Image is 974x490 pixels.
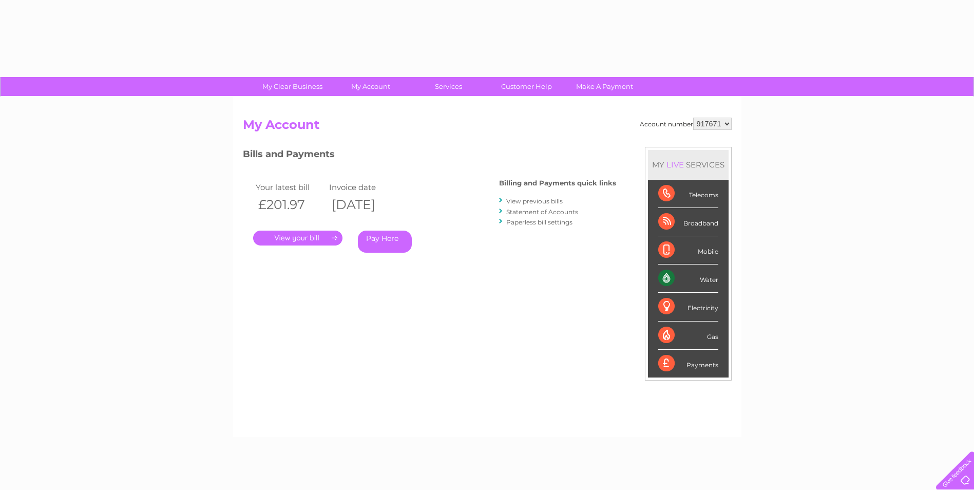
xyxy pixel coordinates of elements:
[327,180,400,194] td: Invoice date
[358,231,412,253] a: Pay Here
[658,350,718,378] div: Payments
[327,194,400,215] th: [DATE]
[658,208,718,236] div: Broadband
[243,147,616,165] h3: Bills and Payments
[253,231,342,246] a: .
[484,77,569,96] a: Customer Help
[648,150,729,179] div: MY SERVICES
[328,77,413,96] a: My Account
[658,293,718,321] div: Electricity
[506,218,572,226] a: Paperless bill settings
[506,197,563,205] a: View previous bills
[658,180,718,208] div: Telecoms
[243,118,732,137] h2: My Account
[406,77,491,96] a: Services
[250,77,335,96] a: My Clear Business
[562,77,647,96] a: Make A Payment
[664,160,686,169] div: LIVE
[253,180,327,194] td: Your latest bill
[658,236,718,265] div: Mobile
[658,265,718,293] div: Water
[499,179,616,187] h4: Billing and Payments quick links
[640,118,732,130] div: Account number
[253,194,327,215] th: £201.97
[506,208,578,216] a: Statement of Accounts
[658,322,718,350] div: Gas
